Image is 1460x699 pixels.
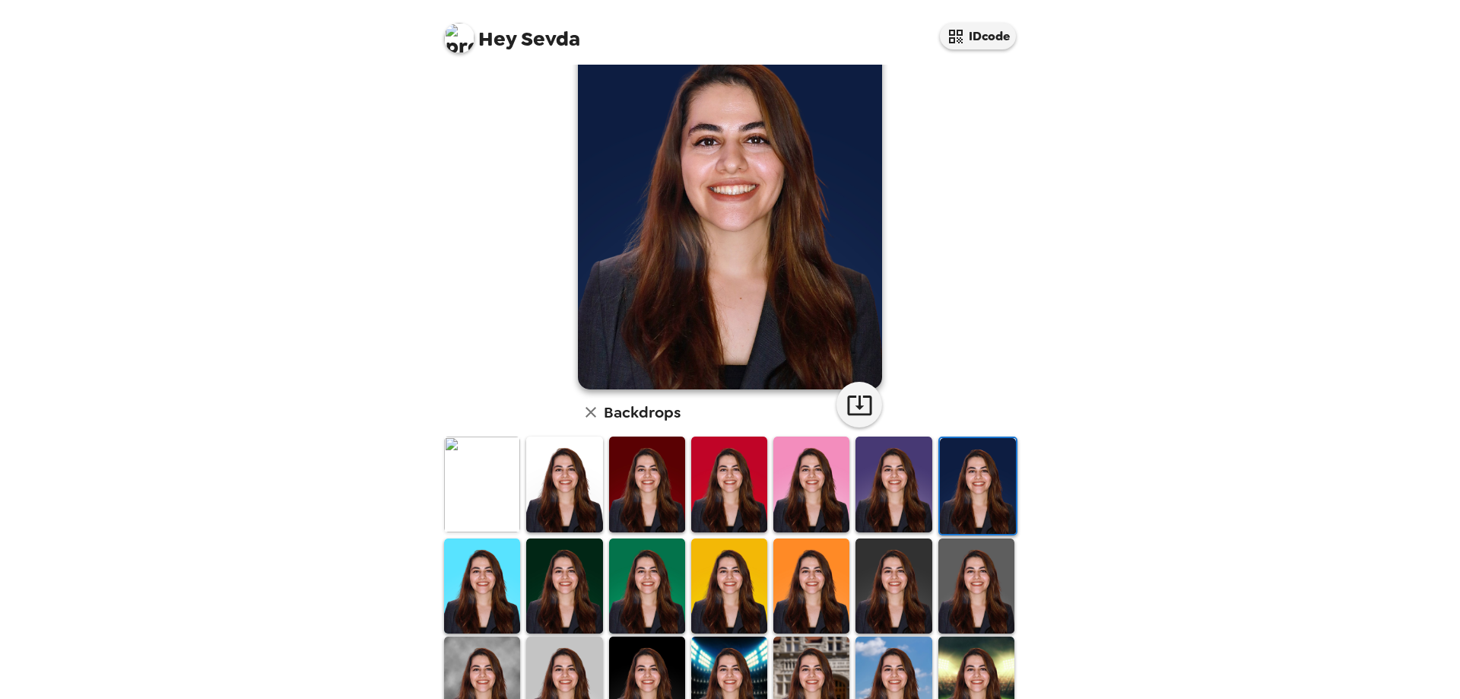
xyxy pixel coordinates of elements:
h6: Backdrops [604,400,681,424]
img: user [578,9,882,389]
span: Sevda [444,15,580,49]
button: IDcode [940,23,1016,49]
span: Hey [478,25,516,52]
img: profile pic [444,23,474,53]
img: Original [444,437,520,532]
